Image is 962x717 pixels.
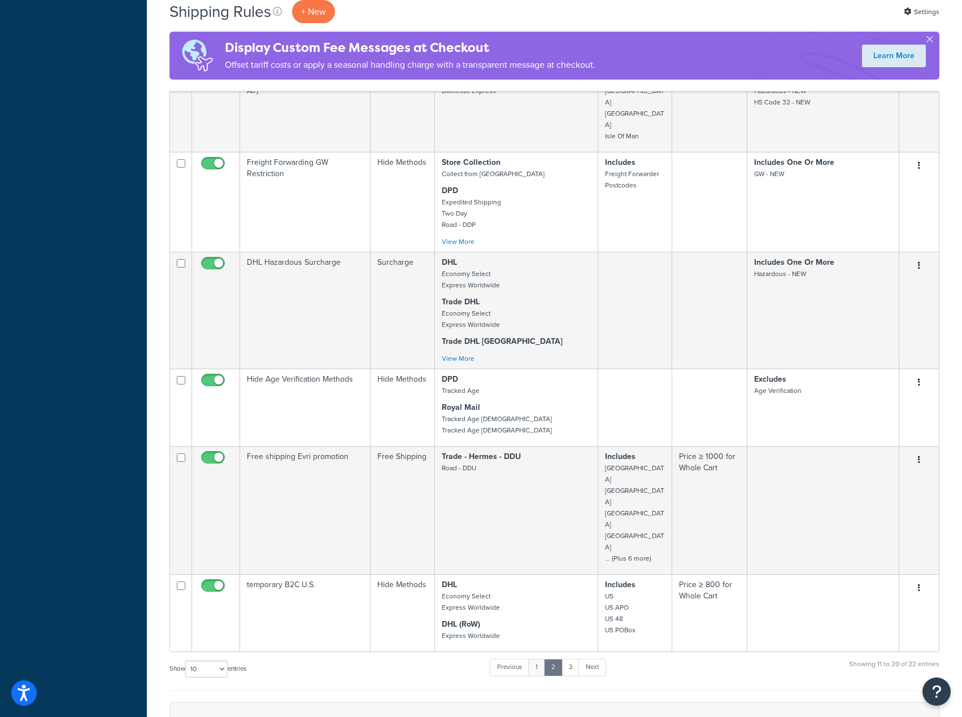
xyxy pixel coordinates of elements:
[754,86,810,107] small: Hazardous - NEW HS Code 32 - NEW
[605,156,635,168] strong: Includes
[754,256,834,268] strong: Includes One Or More
[904,4,939,20] a: Settings
[371,446,435,574] td: Free Shipping
[240,369,371,446] td: Hide Age Verification Methods
[442,631,500,641] small: Express Worldwide
[605,591,635,635] small: US US APO US 48 US POBox
[490,659,529,676] a: Previous
[442,414,552,435] small: Tracked Age [DEMOGRAPHIC_DATA] Tracked Age [DEMOGRAPHIC_DATA]
[561,659,580,676] a: 3
[442,256,457,268] strong: DHL
[185,661,228,677] select: Showentries
[605,169,659,190] small: Freight Forwarder Postcodes
[442,618,480,630] strong: DHL (RoW)
[442,591,500,613] small: Economy Select Express Worldwide
[528,659,545,676] a: 1
[240,446,371,574] td: Free shipping Evri promotion
[442,185,458,196] strong: DPD
[544,659,563,676] a: 2
[371,152,435,252] td: Hide Methods
[754,373,786,385] strong: Excludes
[169,1,271,23] h1: Shipping Rules
[371,252,435,369] td: Surcharge
[442,463,476,473] small: Road - DDU
[240,152,371,252] td: Freight Forwarding GW Restriction
[862,45,926,67] a: Learn More
[240,69,371,152] td: Hide Hazardous (DHL Domestic Air)
[371,69,435,152] td: Hide Methods
[442,296,480,308] strong: Trade DHL
[754,169,784,179] small: GW - NEW
[442,373,458,385] strong: DPD
[754,386,802,396] small: Age Verification
[371,369,435,446] td: Hide Methods
[169,661,246,677] label: Show entries
[442,197,501,230] small: Expedited Shipping Two Day Road - DDP
[442,237,475,247] a: View More
[442,335,563,347] strong: Trade DHL [GEOGRAPHIC_DATA]
[225,38,595,57] h4: Display Custom Fee Messages at Checkout
[169,32,225,80] img: duties-banner-06bc72dcb5fe05cb3f9472aba00be2ae8eb53ab6f0d8bb03d382ba314ac3c341.png
[605,86,664,141] small: [GEOGRAPHIC_DATA] [GEOGRAPHIC_DATA] Isle Of Man
[849,658,939,682] div: Showing 11 to 20 of 22 entries
[442,353,475,364] a: View More
[672,574,747,652] td: Price ≥ 800 for Whole Cart
[442,169,545,179] small: Collect from [GEOGRAPHIC_DATA]
[442,579,457,591] strong: DHL
[442,156,500,168] strong: Store Collection
[442,308,500,330] small: Economy Select Express Worldwide
[225,57,595,73] p: Offset tariff costs or apply a seasonal handling charge with a transparent message at checkout.
[240,574,371,652] td: temporary B2C U.S.
[240,252,371,369] td: DHL Hazardous Surcharge
[754,156,834,168] strong: Includes One Or More
[672,446,747,574] td: Price ≥ 1000 for Whole Cart
[605,451,635,462] strong: Includes
[922,677,951,706] button: Open Resource Center
[442,401,480,413] strong: Royal Mail
[605,463,664,563] small: [GEOGRAPHIC_DATA] [GEOGRAPHIC_DATA] [GEOGRAPHIC_DATA] [GEOGRAPHIC_DATA] ... (Plus 6 more)
[442,386,480,396] small: Tracked Age
[605,579,635,591] strong: Includes
[578,659,606,676] a: Next
[442,451,521,462] strong: Trade - Hermes - DDU
[754,269,806,279] small: Hazardous - NEW
[371,574,435,652] td: Hide Methods
[442,269,500,290] small: Economy Select Express Worldwide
